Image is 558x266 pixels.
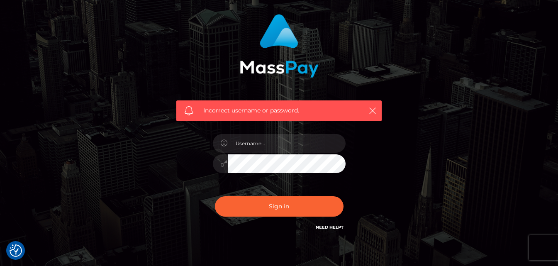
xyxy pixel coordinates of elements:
[240,14,319,78] img: MassPay Login
[228,134,346,153] input: Username...
[203,106,355,115] span: Incorrect username or password.
[215,196,344,217] button: Sign in
[10,244,22,257] img: Revisit consent button
[316,225,344,230] a: Need Help?
[10,244,22,257] button: Consent Preferences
